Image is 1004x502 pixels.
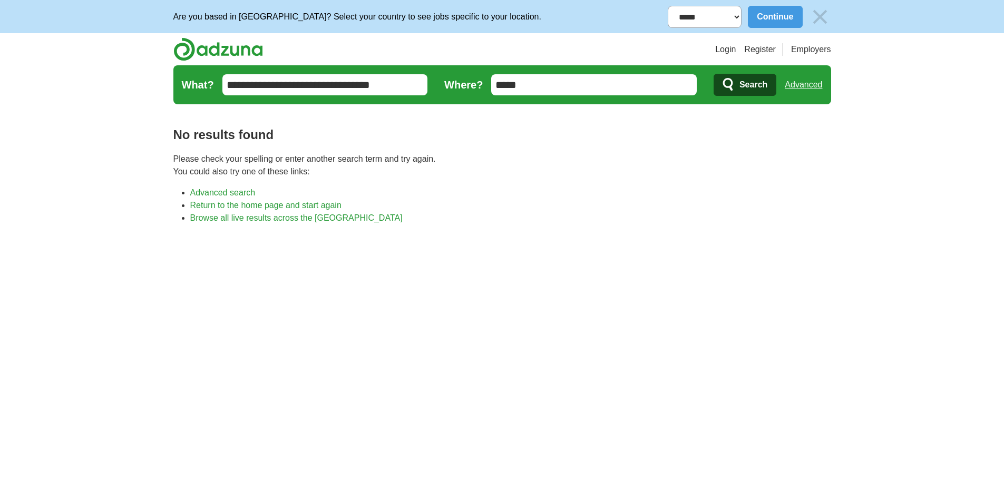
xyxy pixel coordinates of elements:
[190,188,256,197] a: Advanced search
[739,74,767,95] span: Search
[182,77,214,93] label: What?
[809,6,831,28] img: icon_close_no_bg.svg
[785,74,822,95] a: Advanced
[715,43,736,56] a: Login
[173,153,831,178] p: Please check your spelling or enter another search term and try again. You could also try one of ...
[744,43,776,56] a: Register
[444,77,483,93] label: Where?
[748,6,802,28] button: Continue
[173,11,541,23] p: Are you based in [GEOGRAPHIC_DATA]? Select your country to see jobs specific to your location.
[791,43,831,56] a: Employers
[173,37,263,61] img: Adzuna logo
[714,74,776,96] button: Search
[190,213,403,222] a: Browse all live results across the [GEOGRAPHIC_DATA]
[190,201,342,210] a: Return to the home page and start again
[173,125,831,144] h1: No results found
